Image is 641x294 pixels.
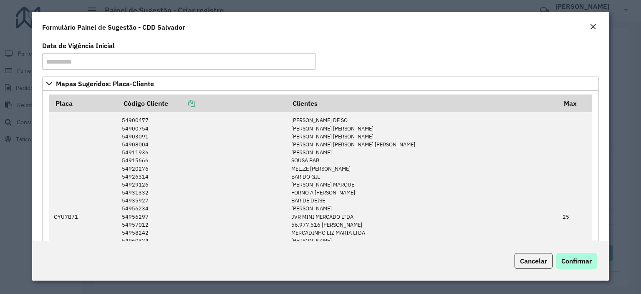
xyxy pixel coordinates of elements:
a: Copiar [168,99,195,107]
th: Placa [49,95,118,112]
th: Max [558,95,592,112]
span: Cancelar [520,257,547,265]
button: Cancelar [515,253,553,269]
button: Confirmar [556,253,597,269]
span: Mapas Sugeridos: Placa-Cliente [56,80,154,87]
label: Data de Vigência Inicial [42,41,115,51]
th: Clientes [287,95,558,112]
th: Código Cliente [118,95,287,112]
span: Confirmar [561,257,592,265]
em: Fechar [590,23,596,30]
h4: Formulário Painel de Sugestão - CDD Salvador [42,22,185,32]
button: Close [587,22,599,33]
a: Mapas Sugeridos: Placa-Cliente [42,77,599,91]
